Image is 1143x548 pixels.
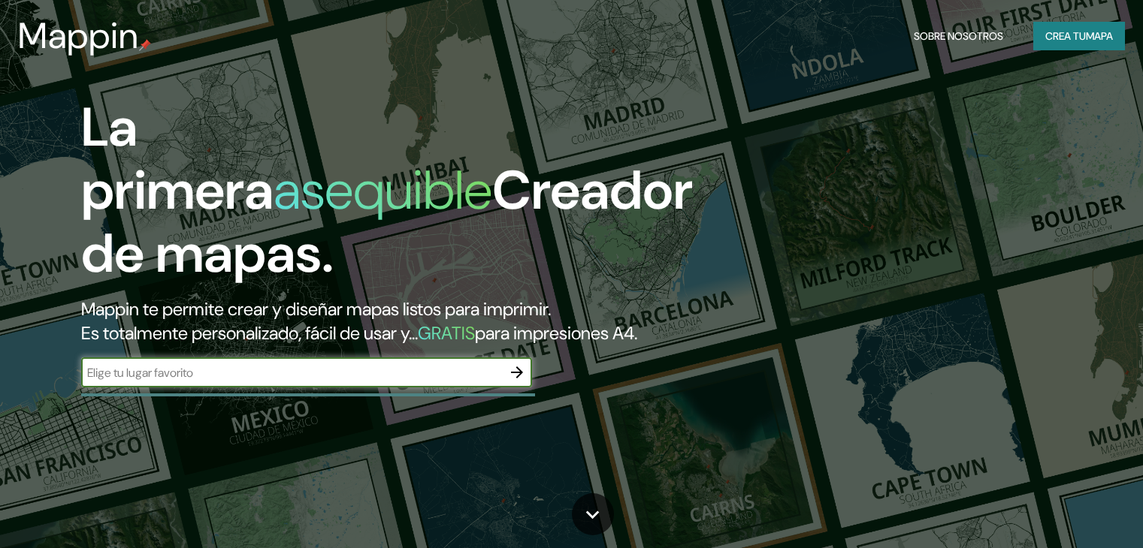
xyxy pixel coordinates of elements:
[908,22,1009,50] button: Sobre nosotros
[81,92,274,225] font: La primera
[418,321,475,345] font: GRATIS
[1086,29,1113,43] font: mapa
[81,297,551,321] font: Mappin te permite crear y diseñar mapas listos para imprimir.
[139,39,151,51] img: pin de mapeo
[475,321,637,345] font: para impresiones A4.
[1033,22,1125,50] button: Crea tumapa
[81,321,418,345] font: Es totalmente personalizado, fácil de usar y...
[18,12,139,59] font: Mappin
[81,364,502,381] input: Elige tu lugar favorito
[914,29,1003,43] font: Sobre nosotros
[81,155,693,288] font: Creador de mapas.
[1045,29,1086,43] font: Crea tu
[274,155,492,225] font: asequible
